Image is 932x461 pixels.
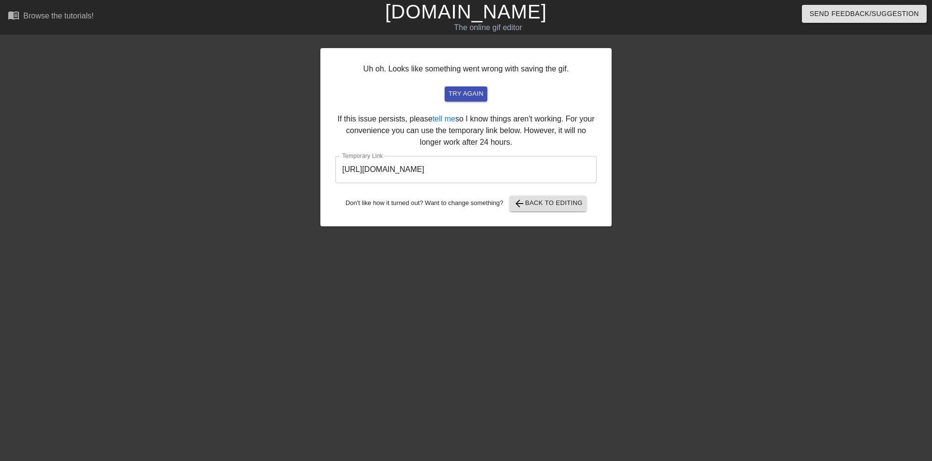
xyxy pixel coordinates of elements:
span: try again [449,88,483,100]
span: menu_book [8,9,19,21]
a: tell me [433,115,455,123]
button: try again [445,86,487,102]
button: Send Feedback/Suggestion [802,5,927,23]
a: [DOMAIN_NAME] [385,1,547,22]
button: Back to Editing [510,196,587,211]
div: Browse the tutorials! [23,12,94,20]
span: Send Feedback/Suggestion [810,8,919,20]
div: The online gif editor [316,22,661,34]
div: Don't like how it turned out? Want to change something? [335,196,597,211]
span: Back to Editing [514,198,583,209]
input: bare [335,156,597,183]
div: Uh oh. Looks like something went wrong with saving the gif. If this issue persists, please so I k... [320,48,612,226]
a: Browse the tutorials! [8,9,94,24]
span: arrow_back [514,198,525,209]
